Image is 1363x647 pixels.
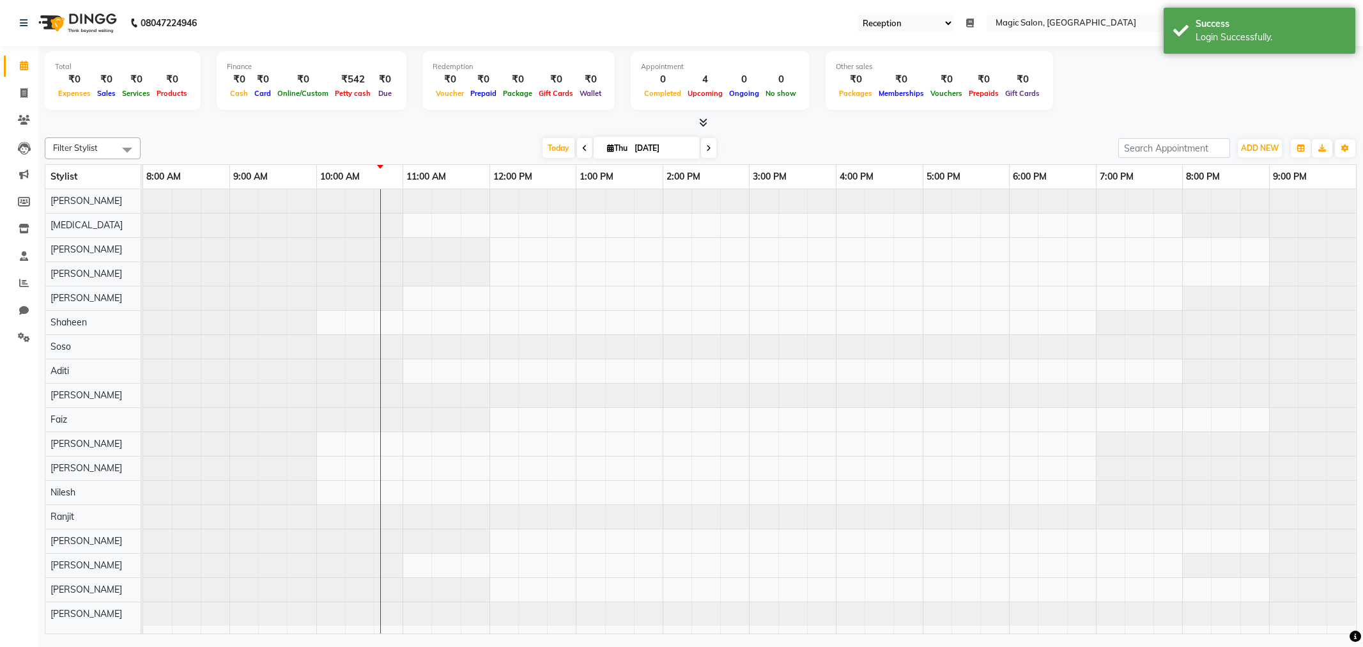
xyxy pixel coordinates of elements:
span: [PERSON_NAME] [50,268,122,279]
div: Success [1196,17,1346,31]
a: 6:00 PM [1010,168,1050,186]
span: Products [153,89,190,98]
div: ₹0 [535,72,576,87]
span: Sales [94,89,119,98]
span: Memberships [875,89,927,98]
span: No show [762,89,799,98]
span: Services [119,89,153,98]
span: Voucher [433,89,467,98]
img: logo [33,5,120,41]
span: Wallet [576,89,604,98]
span: [PERSON_NAME] [50,559,122,571]
span: Packages [836,89,875,98]
div: 0 [641,72,684,87]
input: Search Appointment [1118,138,1230,158]
span: Vouchers [927,89,966,98]
div: ₹0 [55,72,94,87]
a: 9:00 AM [230,168,271,186]
a: 12:00 PM [490,168,535,186]
span: Expenses [55,89,94,98]
div: 0 [762,72,799,87]
div: ₹0 [227,72,251,87]
div: ₹0 [836,72,875,87]
span: Shaheen [50,316,87,328]
span: Nilesh [50,487,75,498]
div: ₹0 [927,72,966,87]
a: 2:00 PM [663,168,704,186]
div: ₹0 [433,72,467,87]
span: Upcoming [684,89,726,98]
span: Prepaid [467,89,500,98]
b: 08047224946 [141,5,197,41]
span: [PERSON_NAME] [50,462,122,474]
span: Card [251,89,274,98]
span: [PERSON_NAME] [50,389,122,401]
span: Ongoing [726,89,762,98]
span: Faiz [50,414,67,425]
a: 4:00 PM [836,168,877,186]
div: ₹0 [467,72,500,87]
span: Filter Stylist [53,143,98,153]
span: Ranjit [50,511,74,522]
span: Gift Cards [1002,89,1043,98]
div: 4 [684,72,726,87]
span: Thu [604,143,631,153]
span: Today [543,138,574,158]
a: 5:00 PM [923,168,964,186]
span: [PERSON_NAME] [50,535,122,547]
span: Completed [641,89,684,98]
div: ₹0 [374,72,396,87]
div: ₹0 [251,72,274,87]
span: ADD NEW [1241,143,1279,153]
a: 3:00 PM [750,168,790,186]
div: Redemption [433,61,604,72]
span: [PERSON_NAME] [50,195,122,207]
a: 9:00 PM [1270,168,1310,186]
a: 1:00 PM [576,168,617,186]
a: 11:00 AM [403,168,449,186]
span: Soso [50,341,71,352]
div: ₹0 [966,72,1002,87]
span: [PERSON_NAME] [50,608,122,620]
div: Finance [227,61,396,72]
span: [PERSON_NAME] [50,438,122,449]
div: Appointment [641,61,799,72]
span: Gift Cards [535,89,576,98]
button: ADD NEW [1238,139,1282,157]
div: ₹0 [153,72,190,87]
span: Aditi [50,365,69,377]
div: Other sales [836,61,1043,72]
span: [PERSON_NAME] [50,244,122,255]
div: Total [55,61,190,72]
span: Due [375,89,395,98]
div: ₹542 [332,72,374,87]
div: 0 [726,72,762,87]
a: 10:00 AM [317,168,363,186]
span: [PERSON_NAME] [50,292,122,304]
div: ₹0 [875,72,927,87]
span: [MEDICAL_DATA] [50,219,123,231]
div: ₹0 [1002,72,1043,87]
span: [PERSON_NAME] [50,584,122,595]
span: Prepaids [966,89,1002,98]
span: Online/Custom [274,89,332,98]
div: ₹0 [119,72,153,87]
div: ₹0 [500,72,535,87]
a: 8:00 AM [143,168,184,186]
span: Package [500,89,535,98]
a: 7:00 PM [1097,168,1137,186]
input: 2025-09-04 [631,139,695,158]
a: 8:00 PM [1183,168,1223,186]
div: ₹0 [94,72,119,87]
div: Login Successfully. [1196,31,1346,44]
span: Cash [227,89,251,98]
div: ₹0 [274,72,332,87]
span: Petty cash [332,89,374,98]
span: Stylist [50,171,77,182]
div: ₹0 [576,72,604,87]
